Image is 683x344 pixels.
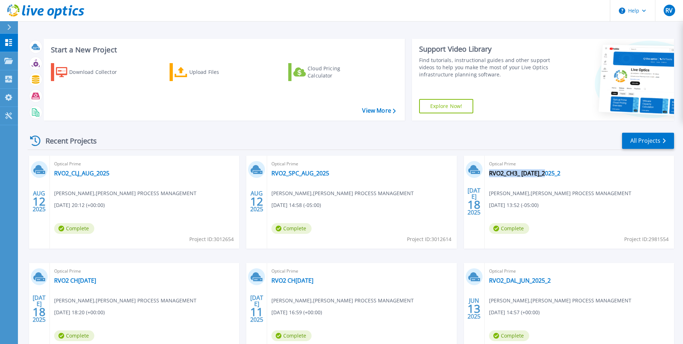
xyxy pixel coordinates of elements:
[189,65,247,79] div: Upload Files
[271,201,321,209] span: [DATE] 14:58 (-05:00)
[271,277,313,284] a: RVO2 CH[DATE]
[54,189,196,197] span: [PERSON_NAME] , [PERSON_NAME] PROCESS MANAGEMENT
[32,296,46,322] div: [DATE] 2025
[250,309,263,315] span: 11
[32,188,46,215] div: AUG 2025
[489,297,631,305] span: [PERSON_NAME] , [PERSON_NAME] PROCESS MANAGEMENT
[170,63,250,81] a: Upload Files
[489,201,539,209] span: [DATE] 13:52 (-05:00)
[419,57,553,78] div: Find tutorials, instructional guides and other support videos to help you make the most of your L...
[467,296,481,322] div: JUN 2025
[271,267,452,275] span: Optical Prime
[308,65,365,79] div: Cloud Pricing Calculator
[468,202,480,208] span: 18
[271,223,312,234] span: Complete
[271,170,329,177] a: RVO2_SPC_AUG_2025
[54,308,105,316] span: [DATE] 18:20 (+00:00)
[189,235,234,243] span: Project ID: 3012654
[489,160,670,168] span: Optical Prime
[54,330,94,341] span: Complete
[489,189,631,197] span: [PERSON_NAME] , [PERSON_NAME] PROCESS MANAGEMENT
[489,267,670,275] span: Optical Prime
[288,63,368,81] a: Cloud Pricing Calculator
[250,296,264,322] div: [DATE] 2025
[467,188,481,215] div: [DATE] 2025
[489,277,551,284] a: RVO2_DAL_JUN_2025_2
[665,8,673,13] span: RV
[489,330,529,341] span: Complete
[54,201,105,209] span: [DATE] 20:12 (+00:00)
[624,235,669,243] span: Project ID: 2981554
[54,160,235,168] span: Optical Prime
[468,306,480,312] span: 13
[54,297,196,305] span: [PERSON_NAME] , [PERSON_NAME] PROCESS MANAGEMENT
[33,198,46,204] span: 12
[419,44,553,54] div: Support Video Library
[622,133,674,149] a: All Projects
[54,277,96,284] a: RVO2 CH[DATE]
[54,223,94,234] span: Complete
[489,170,560,177] a: RVO2_CH3_ [DATE]_2025_2
[54,170,109,177] a: RVO2_CLJ_AUG_2025
[489,223,529,234] span: Complete
[28,132,106,150] div: Recent Projects
[51,63,131,81] a: Download Collector
[271,160,452,168] span: Optical Prime
[271,297,414,305] span: [PERSON_NAME] , [PERSON_NAME] PROCESS MANAGEMENT
[271,189,414,197] span: [PERSON_NAME] , [PERSON_NAME] PROCESS MANAGEMENT
[54,267,235,275] span: Optical Prime
[69,65,127,79] div: Download Collector
[419,99,474,113] a: Explore Now!
[407,235,451,243] span: Project ID: 3012614
[250,188,264,215] div: AUG 2025
[271,308,322,316] span: [DATE] 16:59 (+00:00)
[51,46,395,54] h3: Start a New Project
[271,330,312,341] span: Complete
[250,198,263,204] span: 12
[362,107,395,114] a: View More
[489,308,540,316] span: [DATE] 14:57 (+00:00)
[33,309,46,315] span: 18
